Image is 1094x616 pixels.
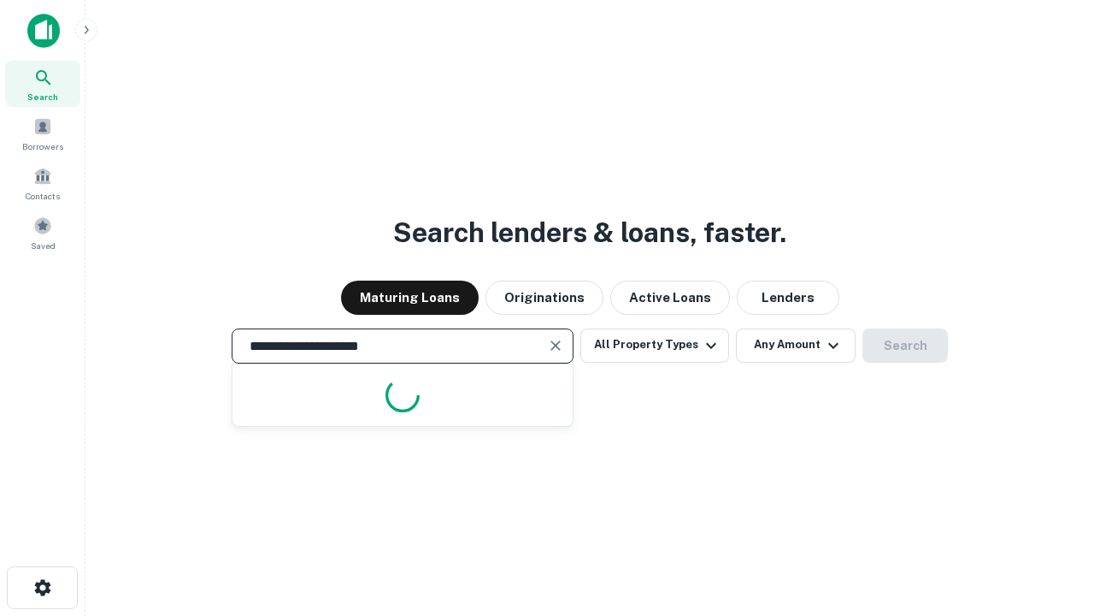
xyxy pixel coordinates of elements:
[5,210,80,256] a: Saved
[580,329,729,363] button: All Property Types
[393,212,786,253] h3: Search lenders & loans, faster.
[737,281,839,315] button: Lenders
[341,281,479,315] button: Maturing Loans
[27,90,58,104] span: Search
[610,281,730,315] button: Active Loans
[544,334,568,358] button: Clear
[31,239,56,252] span: Saved
[5,110,80,157] a: Borrowers
[485,281,603,315] button: Originations
[5,160,80,206] a: Contacts
[27,14,60,48] img: capitalize-icon.png
[5,61,80,107] a: Search
[1009,479,1094,561] iframe: Chat Widget
[26,189,60,203] span: Contacts
[736,329,856,363] button: Any Amount
[22,139,63,153] span: Borrowers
